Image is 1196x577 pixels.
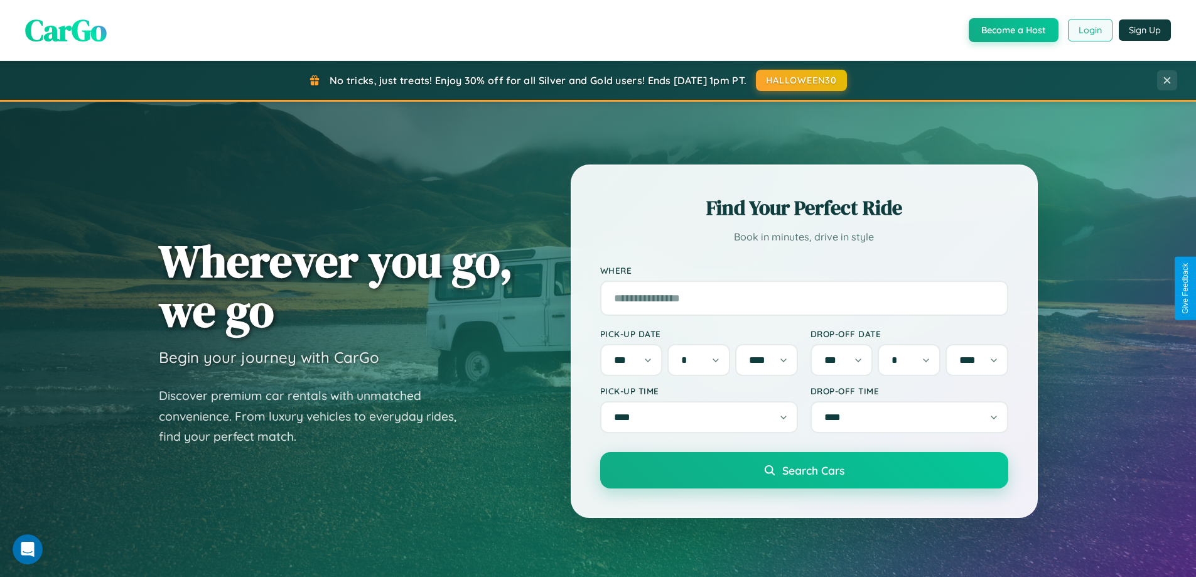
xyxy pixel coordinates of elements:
[600,228,1008,246] p: Book in minutes, drive in style
[600,265,1008,276] label: Where
[330,74,746,87] span: No tricks, just treats! Enjoy 30% off for all Silver and Gold users! Ends [DATE] 1pm PT.
[600,452,1008,488] button: Search Cars
[1119,19,1171,41] button: Sign Up
[1068,19,1112,41] button: Login
[756,70,847,91] button: HALLOWEEN30
[600,328,798,339] label: Pick-up Date
[782,463,844,477] span: Search Cars
[969,18,1059,42] button: Become a Host
[13,534,43,564] iframe: Intercom live chat
[1181,263,1190,314] div: Give Feedback
[811,386,1008,396] label: Drop-off Time
[600,194,1008,222] h2: Find Your Perfect Ride
[600,386,798,396] label: Pick-up Time
[159,348,379,367] h3: Begin your journey with CarGo
[159,386,473,447] p: Discover premium car rentals with unmatched convenience. From luxury vehicles to everyday rides, ...
[159,236,513,335] h1: Wherever you go, we go
[811,328,1008,339] label: Drop-off Date
[25,9,107,51] span: CarGo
